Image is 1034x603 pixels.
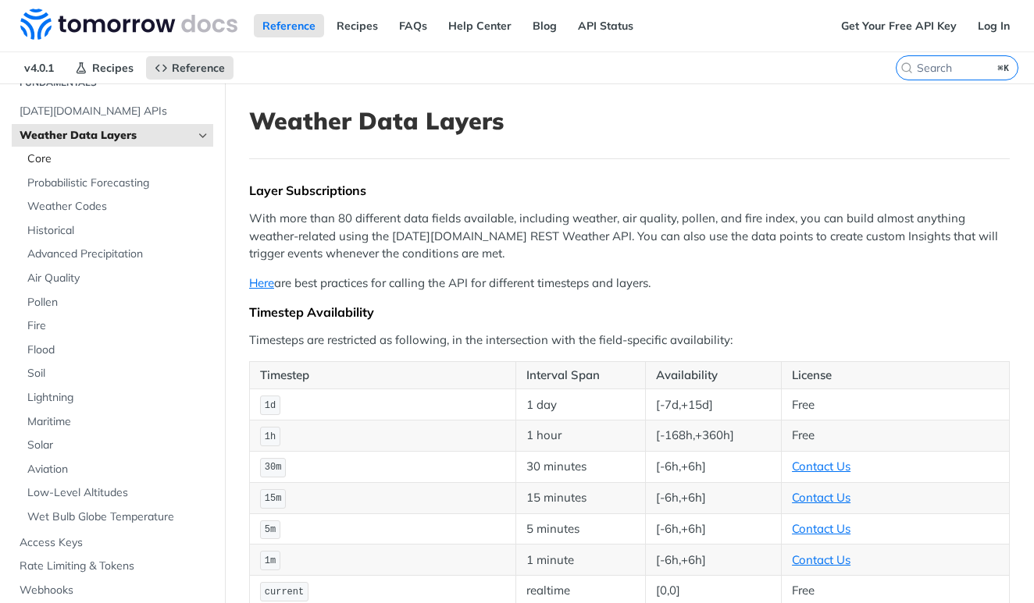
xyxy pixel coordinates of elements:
[20,267,213,290] a: Air Quality
[645,452,781,483] td: [-6h,+6h]
[20,219,213,243] a: Historical
[645,389,781,420] td: [-7d,+15d]
[20,147,213,171] a: Core
[250,361,516,389] th: Timestep
[20,195,213,218] a: Weather Codes
[27,223,209,239] span: Historical
[900,62,913,74] svg: Search
[16,56,62,80] span: v4.0.1
[20,434,213,457] a: Solar
[20,314,213,338] a: Fire
[12,579,213,602] a: Webhooks
[20,128,193,144] span: Weather Data Layers
[27,390,209,406] span: Lightning
[27,176,209,191] span: Probabilistic Forecasting
[254,14,324,37] a: Reference
[249,183,1010,198] div: Layer Subscriptions
[645,482,781,513] td: [-6h,+6h]
[27,414,209,430] span: Maritime
[792,552,850,567] a: Contact Us
[20,583,209,598] span: Webhooks
[20,458,213,481] a: Aviation
[20,339,213,362] a: Flood
[20,505,213,529] a: Wet Bulb Globe Temperature
[265,524,276,535] span: 5m
[265,431,276,442] span: 1h
[792,490,850,505] a: Contact Us
[12,531,213,555] a: Access Keys
[27,271,209,286] span: Air Quality
[27,485,209,501] span: Low-Level Altitudes
[792,521,850,536] a: Contact Us
[197,129,209,142] button: Hide subpages for Weather Data Layers
[20,535,209,551] span: Access Keys
[27,295,209,310] span: Pollen
[265,493,282,504] span: 15m
[146,56,234,80] a: Reference
[20,481,213,505] a: Low-Level Altitudes
[249,210,1010,263] p: With more than 80 different data fields available, including weather, air quality, pollen, and fi...
[20,410,213,434] a: Maritime
[20,9,237,40] img: Tomorrow.io Weather API Docs
[524,14,565,37] a: Blog
[12,555,213,578] a: Rate Limiting & Tokens
[20,104,209,119] span: [DATE][DOMAIN_NAME] APIs
[27,318,209,334] span: Fire
[20,362,213,385] a: Soil
[12,100,213,123] a: [DATE][DOMAIN_NAME] APIs
[515,513,645,544] td: 5 minutes
[27,438,209,453] span: Solar
[27,366,209,381] span: Soil
[92,61,134,75] span: Recipes
[27,342,209,358] span: Flood
[440,14,520,37] a: Help Center
[645,544,781,576] td: [-6h,+6h]
[994,60,1014,76] kbd: ⌘K
[27,247,209,262] span: Advanced Precipitation
[645,361,781,389] th: Availability
[172,61,225,75] span: Reference
[249,304,1010,320] div: Timestep Availability
[569,14,642,37] a: API Status
[515,544,645,576] td: 1 minute
[249,275,1010,293] p: are best practices for calling the API for different timesteps and layers.
[20,172,213,195] a: Probabilistic Forecasting
[66,56,142,80] a: Recipes
[515,452,645,483] td: 30 minutes
[12,124,213,147] a: Weather Data LayersHide subpages for Weather Data Layers
[390,14,436,37] a: FAQs
[265,555,276,566] span: 1m
[20,559,209,574] span: Rate Limiting & Tokens
[27,462,209,477] span: Aviation
[782,389,1010,420] td: Free
[792,459,850,474] a: Contact Us
[833,14,965,37] a: Get Your Free API Key
[782,420,1010,452] td: Free
[328,14,387,37] a: Recipes
[20,386,213,410] a: Lightning
[27,199,209,215] span: Weather Codes
[265,587,304,598] span: current
[515,482,645,513] td: 15 minutes
[249,275,274,290] a: Here
[20,243,213,266] a: Advanced Precipitation
[782,361,1010,389] th: License
[265,462,282,473] span: 30m
[265,400,276,411] span: 1d
[27,151,209,167] span: Core
[515,389,645,420] td: 1 day
[515,420,645,452] td: 1 hour
[20,291,213,314] a: Pollen
[249,107,1010,135] h1: Weather Data Layers
[515,361,645,389] th: Interval Span
[249,332,1010,349] p: Timesteps are restricted as following, in the intersection with the field-specific availability:
[27,509,209,525] span: Wet Bulb Globe Temperature
[645,513,781,544] td: [-6h,+6h]
[645,420,781,452] td: [-168h,+360h]
[969,14,1018,37] a: Log In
